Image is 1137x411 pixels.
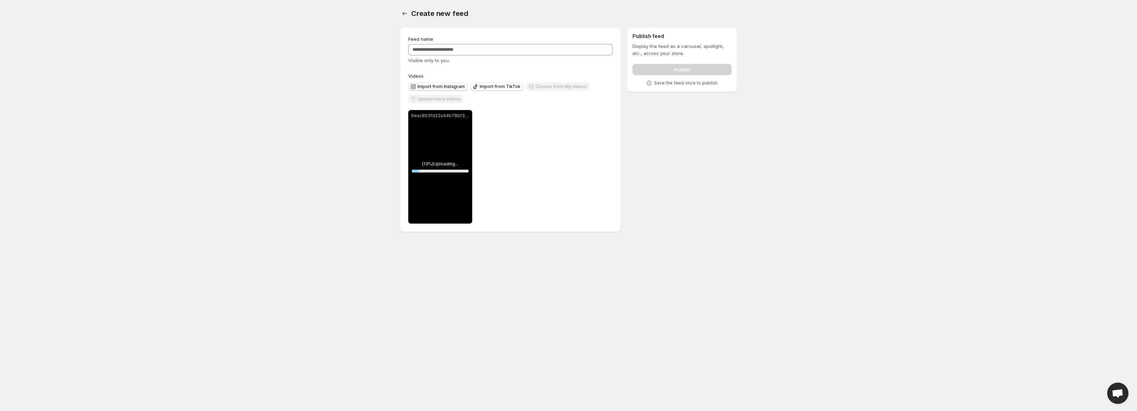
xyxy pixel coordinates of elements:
[411,9,468,18] span: Create new feed
[654,80,718,86] p: Save the feed once to publish.
[632,33,732,40] h2: Publish feed
[400,9,410,18] button: Settings
[470,82,523,91] button: Import from TikTok
[411,113,469,119] p: 6eac803fd22a44b78bf35cdea91f23df.HD-1080p-7.2Mbps-37666978.mp4
[480,84,521,89] span: Import from TikTok
[408,82,468,91] button: Import from Instagram
[1107,383,1128,404] div: Open chat
[417,84,465,89] span: Import from Instagram
[408,36,433,42] span: Feed name
[632,43,732,57] p: Display the feed as a carousel, spotlight, etc., across your store.
[408,57,450,63] span: Visible only to you.
[408,73,424,79] span: Videos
